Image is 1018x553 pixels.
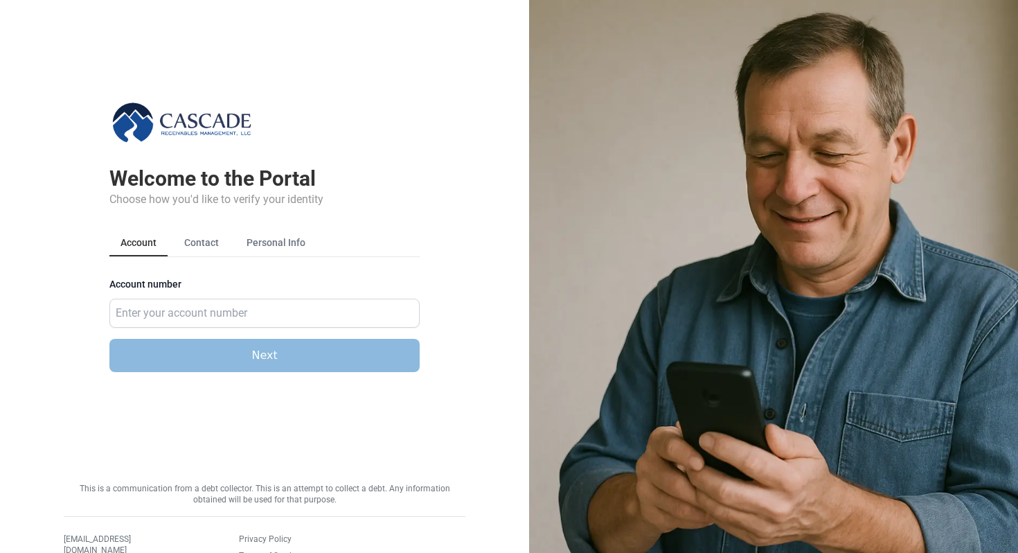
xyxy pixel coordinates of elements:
[109,191,420,208] div: Choose how you'd like to verify your identity
[109,339,420,372] button: Next
[109,299,420,328] input: Enter your account number
[239,534,292,545] a: Privacy Policy
[235,230,316,256] button: Personal Info
[109,279,420,296] label: Account number
[173,230,230,256] button: Contact
[109,166,420,191] div: Welcome to the Portal
[109,230,168,256] button: Account
[109,100,256,144] img: Cascade Receivables
[64,483,465,505] div: This is a communication from a debt collector. This is an attempt to collect a debt. Any informat...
